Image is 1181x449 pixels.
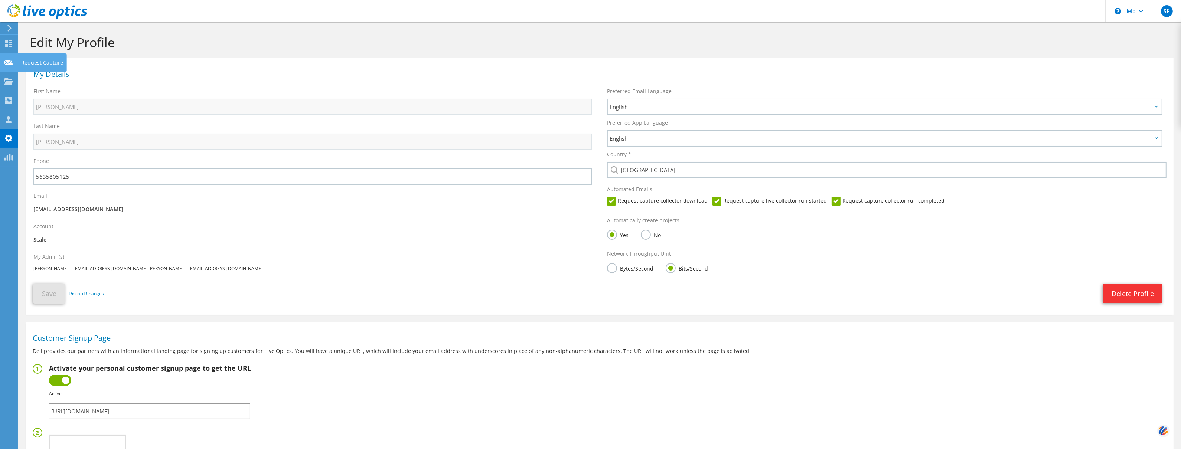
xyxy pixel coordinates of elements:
h2: Activate your personal customer signup page to get the URL [49,364,251,372]
label: Bytes/Second [607,263,653,272]
label: Network Throughput Unit [607,250,671,258]
label: Request capture live collector run started [712,197,827,206]
label: Preferred App Language [607,119,668,127]
label: Bits/Second [666,263,708,272]
h1: Edit My Profile [30,35,1166,50]
label: Automatically create projects [607,217,679,224]
label: Last Name [33,122,60,130]
a: Delete Profile [1103,284,1162,303]
span: English [610,102,1152,111]
span: SF [1161,5,1173,17]
b: Active [49,390,62,397]
h1: Customer Signup Page [33,334,1163,342]
h1: My Details [33,71,1162,78]
label: Phone [33,157,49,165]
label: First Name [33,88,61,95]
p: [EMAIL_ADDRESS][DOMAIN_NAME] [33,205,592,213]
p: Scale [33,236,592,244]
svg: \n [1115,8,1121,14]
label: Preferred Email Language [607,88,672,95]
label: Request capture collector download [607,197,708,206]
label: Email [33,192,47,200]
p: Dell provides our partners with an informational landing page for signing up customers for Live O... [33,347,1167,355]
label: Account [33,223,53,230]
a: Discard Changes [69,289,104,298]
span: English [610,134,1152,143]
button: Save [33,284,65,304]
label: No [641,230,661,239]
label: Request capture collector run completed [832,197,945,206]
label: Country * [607,151,631,158]
span: [PERSON_NAME] -- [EMAIL_ADDRESS][DOMAIN_NAME] [33,265,147,272]
span: [PERSON_NAME] -- [EMAIL_ADDRESS][DOMAIN_NAME] [149,265,262,272]
div: Request Capture [17,53,67,72]
label: Yes [607,230,629,239]
label: Automated Emails [607,186,652,193]
label: My Admin(s) [33,253,64,260]
img: svg+xml;base64,PHN2ZyB3aWR0aD0iNDQiIGhlaWdodD0iNDQiIHZpZXdCb3g9IjAgMCA0NCA0NCIgZmlsbD0ibm9uZSIgeG... [1157,424,1170,438]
